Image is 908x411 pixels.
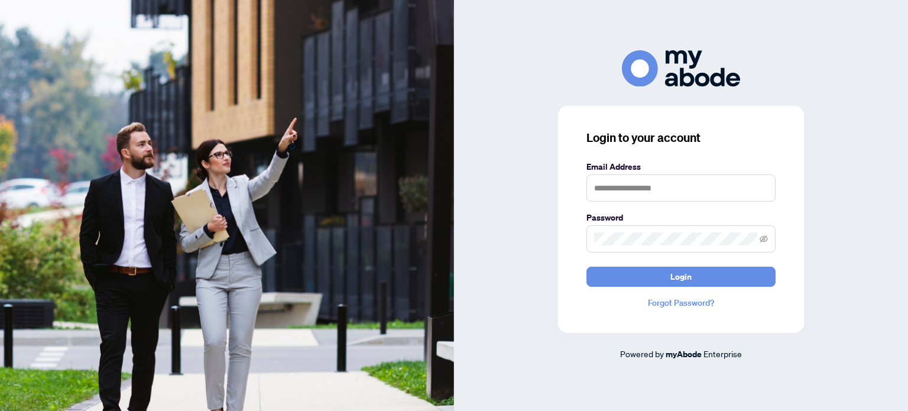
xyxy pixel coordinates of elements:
[670,267,692,286] span: Login
[760,235,768,243] span: eye-invisible
[666,348,702,361] a: myAbode
[586,211,776,224] label: Password
[620,348,664,359] span: Powered by
[586,160,776,173] label: Email Address
[622,50,740,86] img: ma-logo
[586,267,776,287] button: Login
[703,348,742,359] span: Enterprise
[586,130,776,146] h3: Login to your account
[586,296,776,309] a: Forgot Password?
